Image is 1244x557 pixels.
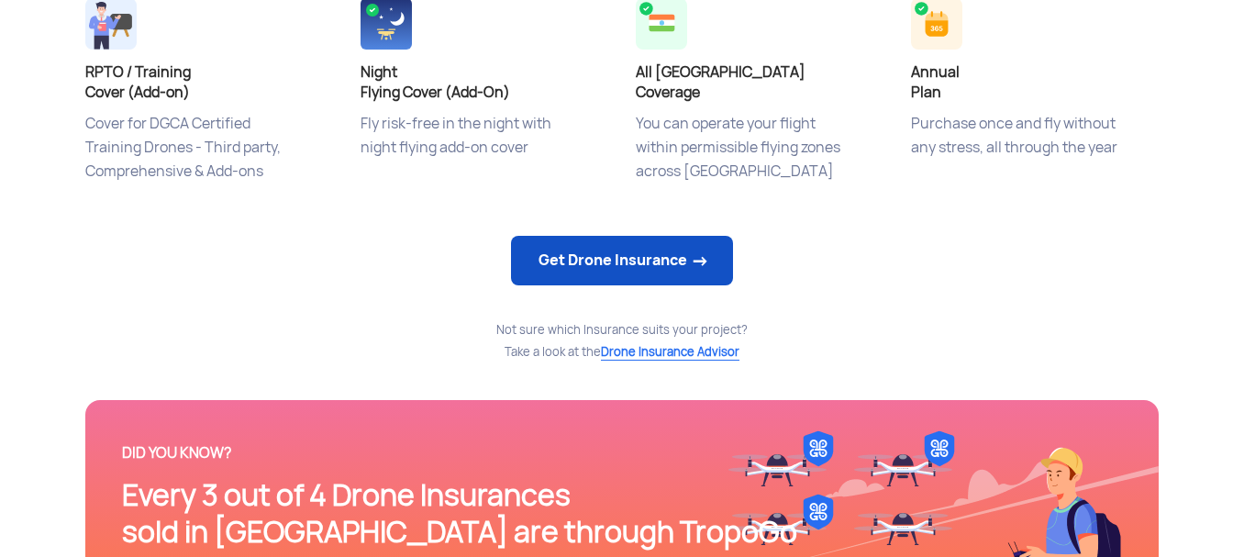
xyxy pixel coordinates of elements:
h4: RPTO / Training Cover (Add-on) [85,62,333,103]
p: You can operate your flight within permissible flying zones across [GEOGRAPHIC_DATA] [636,112,883,204]
div: Not sure which Insurance suits your project? Take a look at the [85,319,1159,363]
h4: All [GEOGRAPHIC_DATA] Coverage [636,62,883,103]
p: Cover for DGCA Certified Training Drones - Third party, Comprehensive & Add-ons [85,112,333,204]
h4: Annual Plan [911,62,1159,103]
h4: Night Flying Cover (Add-On) [361,62,608,103]
div: Every 3 out of 4 Drone Insurances sold in [GEOGRAPHIC_DATA] are through TropoGo [122,477,1122,551]
p: Fly risk-free in the night with night flying add-on cover [361,112,608,204]
a: Get Drone Insurance [511,236,733,285]
p: Purchase once and fly without any stress, all through the year [911,112,1159,204]
div: DID YOU KNOW? [122,437,1122,470]
span: Drone Insurance Advisor [601,344,739,361]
